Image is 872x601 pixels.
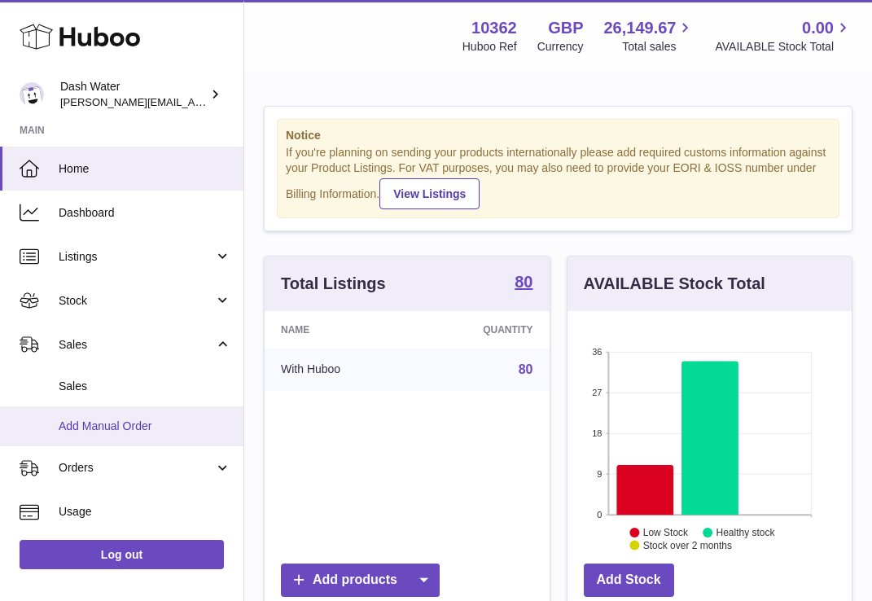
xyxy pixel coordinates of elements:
[603,17,676,39] span: 26,149.67
[519,362,533,376] a: 80
[20,540,224,569] a: Log out
[716,527,775,538] text: Healthy stock
[592,388,602,397] text: 27
[622,39,695,55] span: Total sales
[802,17,834,39] span: 0.00
[715,39,852,55] span: AVAILABLE Stock Total
[59,379,231,394] span: Sales
[281,273,386,295] h3: Total Listings
[379,178,480,209] a: View Listings
[642,527,688,538] text: Low Stock
[60,95,326,108] span: [PERSON_NAME][EMAIL_ADDRESS][DOMAIN_NAME]
[642,540,731,551] text: Stock over 2 months
[597,469,602,479] text: 9
[59,249,214,265] span: Listings
[59,161,231,177] span: Home
[414,311,549,349] th: Quantity
[286,145,830,208] div: If you're planning on sending your products internationally please add required customs informati...
[715,17,852,55] a: 0.00 AVAILABLE Stock Total
[59,337,214,353] span: Sales
[515,274,532,290] strong: 80
[59,504,231,520] span: Usage
[59,293,214,309] span: Stock
[584,564,674,597] a: Add Stock
[471,17,517,39] strong: 10362
[59,460,214,476] span: Orders
[515,274,532,293] a: 80
[537,39,584,55] div: Currency
[286,128,830,143] strong: Notice
[20,82,44,107] img: james@dash-water.com
[592,347,602,357] text: 36
[462,39,517,55] div: Huboo Ref
[584,273,765,295] h3: AVAILABLE Stock Total
[265,311,414,349] th: Name
[281,564,440,597] a: Add products
[265,349,414,391] td: With Huboo
[548,17,583,39] strong: GBP
[603,17,695,55] a: 26,149.67 Total sales
[59,419,231,434] span: Add Manual Order
[592,428,602,438] text: 18
[59,205,231,221] span: Dashboard
[60,79,207,110] div: Dash Water
[597,510,602,520] text: 0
